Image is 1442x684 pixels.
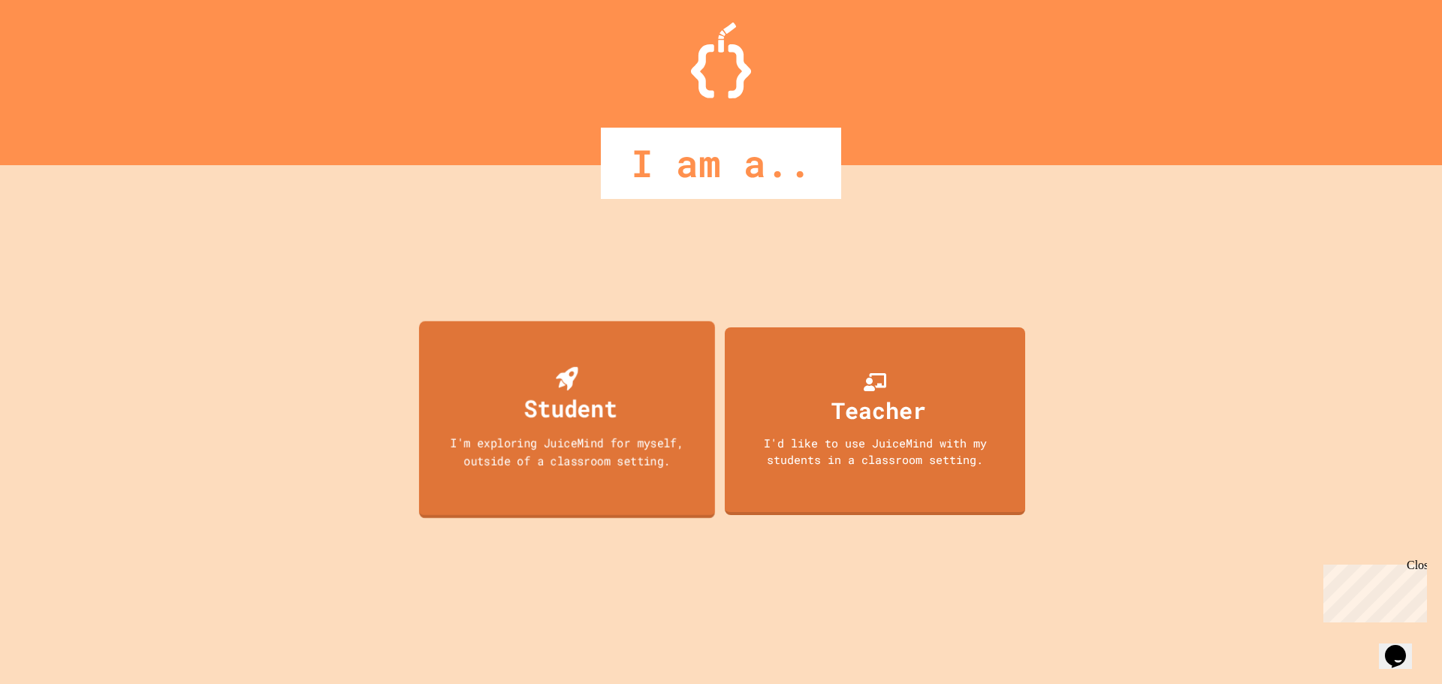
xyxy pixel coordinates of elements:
[434,433,701,469] div: I'm exploring JuiceMind for myself, outside of a classroom setting.
[6,6,104,95] div: Chat with us now!Close
[524,390,617,426] div: Student
[1317,559,1427,622] iframe: chat widget
[691,23,751,98] img: Logo.svg
[601,128,841,199] div: I am a..
[740,435,1010,469] div: I'd like to use JuiceMind with my students in a classroom setting.
[831,393,926,427] div: Teacher
[1379,624,1427,669] iframe: chat widget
